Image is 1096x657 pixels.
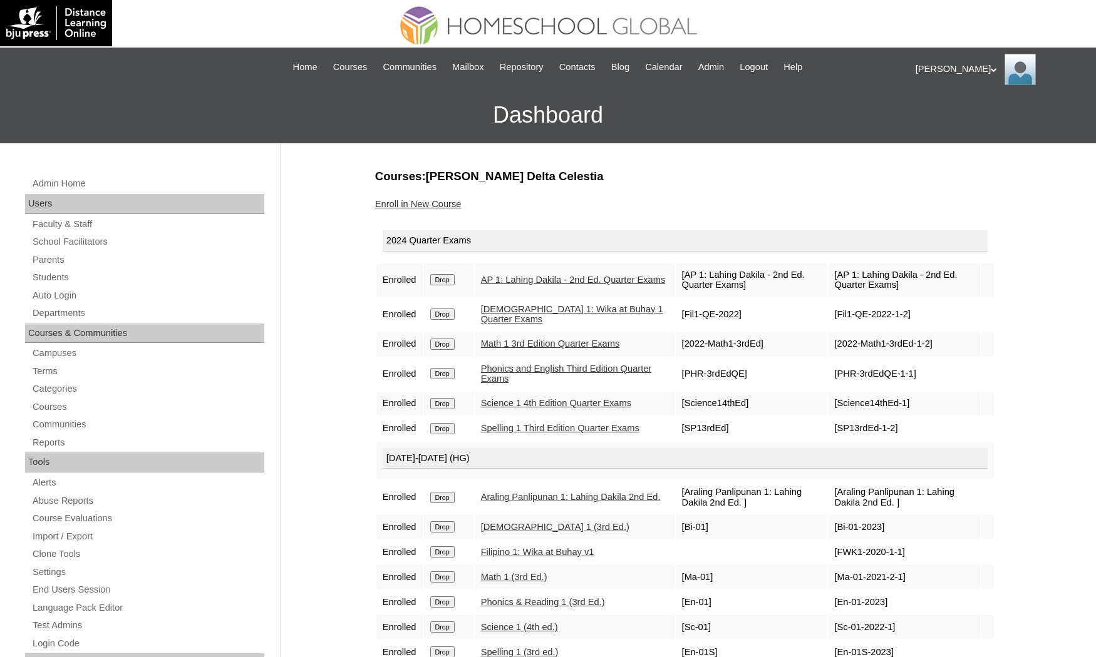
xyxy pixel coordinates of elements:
[31,270,264,285] a: Students
[376,590,423,614] td: Enrolled
[333,60,368,74] span: Courses
[31,546,264,562] a: Clone Tools
[828,590,980,614] td: [En-01-2023]
[481,597,605,607] a: Phonics & Reading 1 (3rd Ed.)
[31,288,264,303] a: Auto Login
[828,392,980,415] td: [Science14thEd-1]
[31,216,264,232] a: Faculty & Staff
[481,339,620,349] a: Math 1 3rd Edition Quarter Exams
[287,60,324,74] a: Home
[676,357,827,390] td: [PHR-3rdEdQE]
[481,547,594,557] a: Filipino 1: Wika at Buhay v1
[676,392,827,415] td: [Science14thEd]
[481,492,661,502] a: Araling Panlipunan 1: Lahing Dakila 2nd Ed.
[430,571,455,583] input: Drop
[1005,54,1036,85] img: Ariane Ebuen
[375,168,995,185] h3: Courses:[PERSON_NAME] Delta Celestia
[430,492,455,503] input: Drop
[376,263,423,297] td: Enrolled
[430,339,455,350] input: Drop
[430,546,455,558] input: Drop
[676,565,827,589] td: [Ma-01]
[481,304,663,325] a: [DEMOGRAPHIC_DATA] 1: Wika at Buhay 1 Quarter Exams
[6,6,106,40] img: logo-white.png
[494,60,550,74] a: Repository
[25,452,264,472] div: Tools
[31,435,264,451] a: Reports
[383,448,988,469] div: [DATE]-[DATE] (HG)
[31,618,264,633] a: Test Admins
[733,60,774,74] a: Logout
[430,308,455,320] input: Drop
[430,368,455,379] input: Drop
[31,475,264,491] a: Alerts
[31,381,264,397] a: Categories
[481,364,652,384] a: Phonics and English Third Edition Quarter Exams
[376,481,423,514] td: Enrolled
[6,87,1090,143] h3: Dashboard
[605,60,636,74] a: Blog
[430,398,455,409] input: Drop
[31,493,264,509] a: Abuse Reports
[31,176,264,191] a: Admin Home
[430,621,455,633] input: Drop
[481,572,547,582] a: Math 1 (3rd Ed.)
[31,582,264,598] a: End Users Session
[376,298,423,331] td: Enrolled
[828,615,980,639] td: [Sc-01-2022-1]
[327,60,374,74] a: Courses
[31,529,264,544] a: Import / Export
[31,345,264,361] a: Campuses
[676,417,827,441] td: [SP13rdEd]
[31,600,264,616] a: Language Pack Editor
[783,60,802,74] span: Help
[645,60,682,74] span: Calendar
[676,590,827,614] td: [En-01]
[611,60,629,74] span: Blog
[553,60,602,74] a: Contacts
[430,521,455,532] input: Drop
[676,332,827,356] td: [2022-Math1-3rdEd]
[446,60,490,74] a: Mailbox
[376,60,443,74] a: Communities
[676,298,827,331] td: [Fil1-QE-2022]
[916,54,1083,85] div: [PERSON_NAME]
[639,60,688,74] a: Calendar
[481,423,639,433] a: Spelling 1 Third Edition Quarter Exams
[481,398,631,408] a: Science 1 4th Edition Quarter Exams
[31,399,264,415] a: Courses
[383,60,437,74] span: Communities
[740,60,768,74] span: Logout
[430,423,455,434] input: Drop
[828,332,980,356] td: [2022-Math1-3rdEd-1-2]
[828,565,980,589] td: [Ma-01-2021-2-1]
[676,263,827,297] td: [AP 1: Lahing Dakila - 2nd Ed. Quarter Exams]
[828,357,980,390] td: [PHR-3rdEdQE-1-1]
[500,60,544,74] span: Repository
[376,417,423,441] td: Enrolled
[375,199,462,209] a: Enroll in New Course
[676,615,827,639] td: [Sc-01]
[698,60,725,74] span: Admin
[376,392,423,415] td: Enrolled
[25,194,264,214] div: Users
[31,564,264,580] a: Settings
[559,60,596,74] span: Contacts
[31,364,264,379] a: Terms
[481,275,666,285] a: AP 1: Lahing Dakila - 2nd Ed. Quarter Exams
[376,615,423,639] td: Enrolled
[383,230,988,252] div: 2024 Quarter Exams
[828,540,980,564] td: [FWK1-2020-1-1]
[31,305,264,321] a: Departments
[376,332,423,356] td: Enrolled
[828,481,980,514] td: [Araling Panlipunan 1: Lahing Dakila 2nd Ed. ]
[430,596,455,608] input: Drop
[376,515,423,539] td: Enrolled
[31,636,264,651] a: Login Code
[676,481,827,514] td: [Araling Panlipunan 1: Lahing Dakila 2nd Ed. ]
[31,234,264,250] a: School Facilitators
[293,60,318,74] span: Home
[481,522,629,532] a: [DEMOGRAPHIC_DATA] 1 (3rd Ed.)
[828,263,980,297] td: [AP 1: Lahing Dakila - 2nd Ed. Quarter Exams]
[452,60,484,74] span: Mailbox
